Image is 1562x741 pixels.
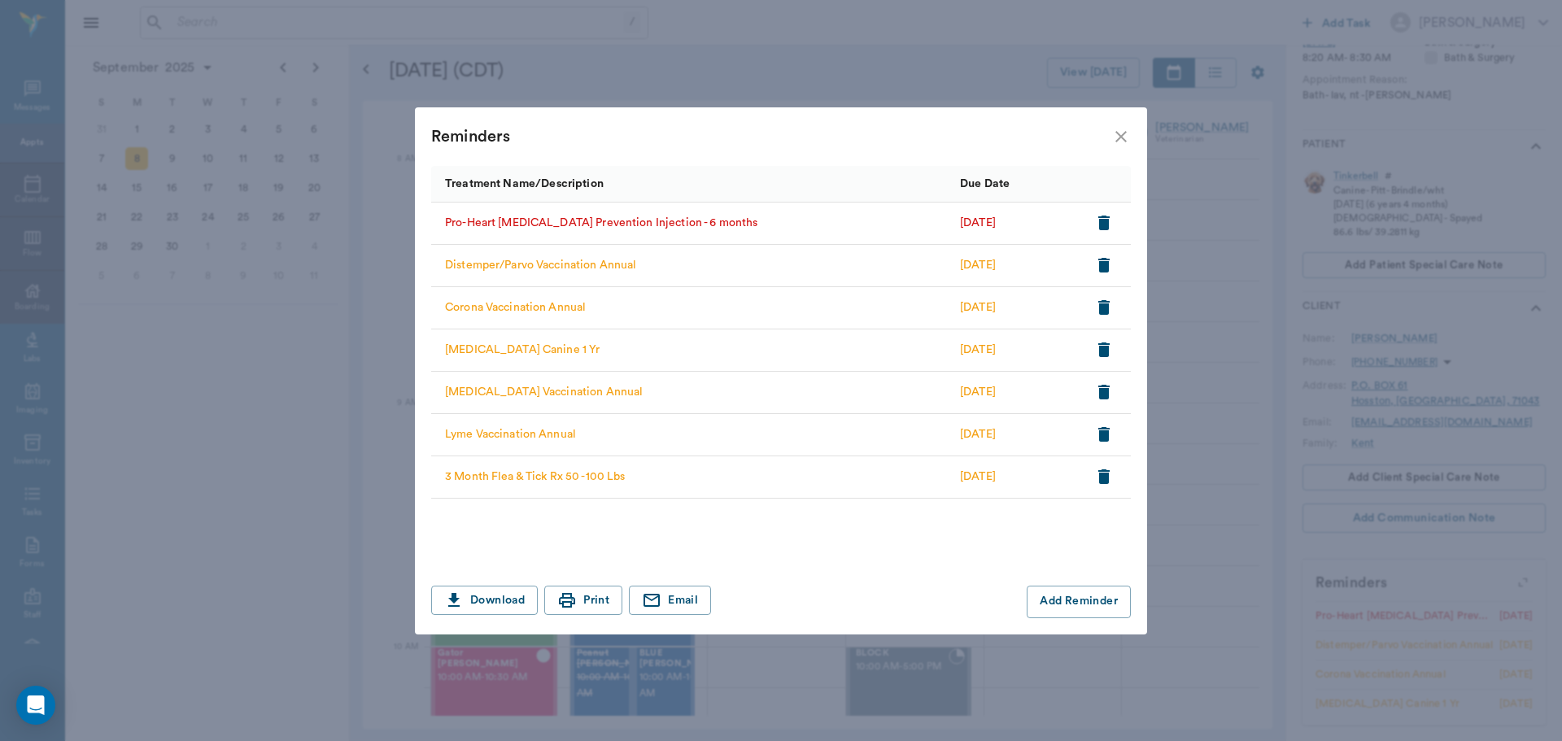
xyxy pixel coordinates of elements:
[445,342,600,359] p: [MEDICAL_DATA] Canine 1 Yr
[431,165,952,202] div: Treatment Name/Description
[445,161,604,207] div: Treatment Name/Description
[1094,172,1117,195] button: Sort
[952,165,1082,202] div: Due Date
[431,124,1111,150] div: Reminders
[629,586,711,616] button: Email
[960,299,996,316] p: [DATE]
[608,172,630,195] button: Sort
[960,257,996,274] p: [DATE]
[16,686,55,725] div: Open Intercom Messenger
[960,426,996,443] p: [DATE]
[960,215,996,232] p: [DATE]
[960,161,1010,207] div: Due Date
[445,215,757,232] p: Pro-Heart [MEDICAL_DATA] Prevention Injection - 6 months
[960,342,996,359] p: [DATE]
[445,299,586,316] p: Corona Vaccination Annual
[445,257,636,274] p: Distemper/Parvo Vaccination Annual
[1027,586,1131,618] button: Add Reminder
[445,384,643,401] p: [MEDICAL_DATA] Vaccination Annual
[1014,172,1036,195] button: Sort
[960,384,996,401] p: [DATE]
[960,469,996,486] p: [DATE]
[445,426,576,443] p: Lyme Vaccination Annual
[544,586,622,616] button: Print
[445,469,625,486] p: 3 Month Flea & Tick Rx 50 -100 Lbs
[1111,127,1131,146] button: close
[431,586,538,616] button: Download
